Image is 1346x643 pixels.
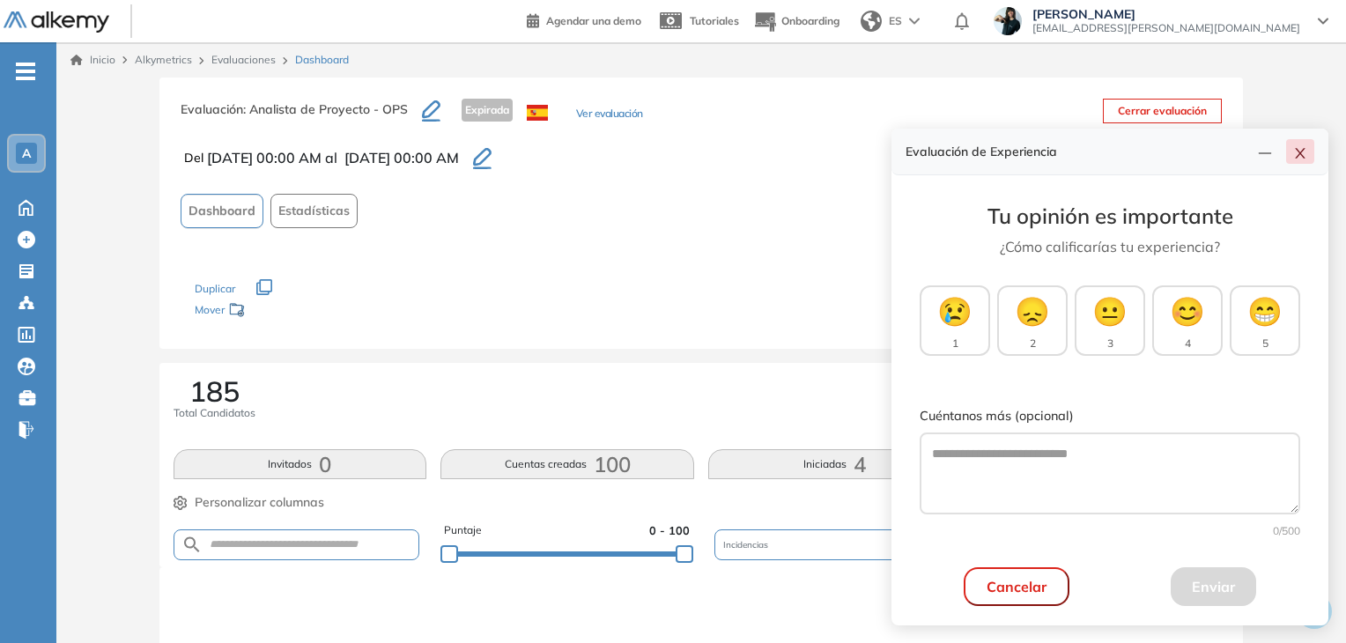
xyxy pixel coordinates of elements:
span: close [1293,146,1307,160]
label: Cuéntanos más (opcional) [920,407,1300,426]
div: 0 /500 [920,523,1300,539]
span: 4 [1185,336,1191,351]
span: 2 [1030,336,1036,351]
span: Agendar una demo [546,14,641,27]
h4: Evaluación de Experiencia [906,144,1251,159]
span: : Analista de Proyecto - OPS [243,101,408,117]
button: 😁5 [1230,285,1300,356]
span: 185 [189,377,240,405]
span: Del [184,149,203,167]
span: A [22,146,31,160]
img: world [861,11,882,32]
div: Incidencias [714,529,959,560]
span: Total Candidatos [174,405,255,421]
span: 😊 [1170,290,1205,332]
img: arrow [909,18,920,25]
span: al [325,147,337,168]
span: Onboarding [781,14,839,27]
span: Tutoriales [690,14,739,27]
span: Incidencias [723,538,772,551]
span: 1 [952,336,958,351]
button: Cuentas creadas100 [440,449,694,479]
p: ¿Cómo calificarías tu experiencia? [920,236,1300,257]
span: 0 - 100 [649,522,690,539]
h3: Tu opinión es importante [920,203,1300,229]
button: 😢1 [920,285,990,356]
span: 😐 [1092,290,1128,332]
span: Duplicar [195,282,235,295]
button: Iniciadas4 [708,449,962,479]
span: ES [889,13,902,29]
button: Invitados0 [174,449,427,479]
span: Personalizar columnas [195,493,324,512]
a: Agendar una demo [527,9,641,30]
button: Dashboard [181,194,263,228]
button: 😐3 [1075,285,1145,356]
span: 😞 [1015,290,1050,332]
span: Estadísticas [278,202,350,220]
button: 😞2 [997,285,1068,356]
span: Alkymetrics [135,53,192,66]
button: close [1286,139,1314,164]
button: Enviar [1171,567,1256,606]
span: Dashboard [189,202,255,220]
button: Estadísticas [270,194,358,228]
button: Personalizar columnas [174,493,324,512]
img: Logo [4,11,109,33]
span: line [1258,146,1272,160]
span: 😢 [937,290,973,332]
button: Ver evaluación [576,106,643,124]
span: Dashboard [295,52,349,68]
button: 😊4 [1152,285,1223,356]
a: Inicio [70,52,115,68]
span: [DATE] 00:00 AM [344,147,459,168]
button: Cancelar [964,567,1069,606]
span: Puntaje [444,522,482,539]
button: Cerrar evaluación [1103,99,1222,123]
span: 3 [1107,336,1113,351]
span: 😁 [1247,290,1283,332]
button: line [1251,139,1279,164]
a: Evaluaciones [211,53,276,66]
img: ESP [527,105,548,121]
h3: Evaluación [181,99,422,136]
span: [EMAIL_ADDRESS][PERSON_NAME][DOMAIN_NAME] [1032,21,1300,35]
span: Expirada [462,99,513,122]
button: Onboarding [753,3,839,41]
img: SEARCH_ALT [181,534,203,556]
span: 5 [1262,336,1268,351]
span: [DATE] 00:00 AM [207,147,322,168]
i: - [16,70,35,73]
div: Mover [195,295,371,328]
span: [PERSON_NAME] [1032,7,1300,21]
